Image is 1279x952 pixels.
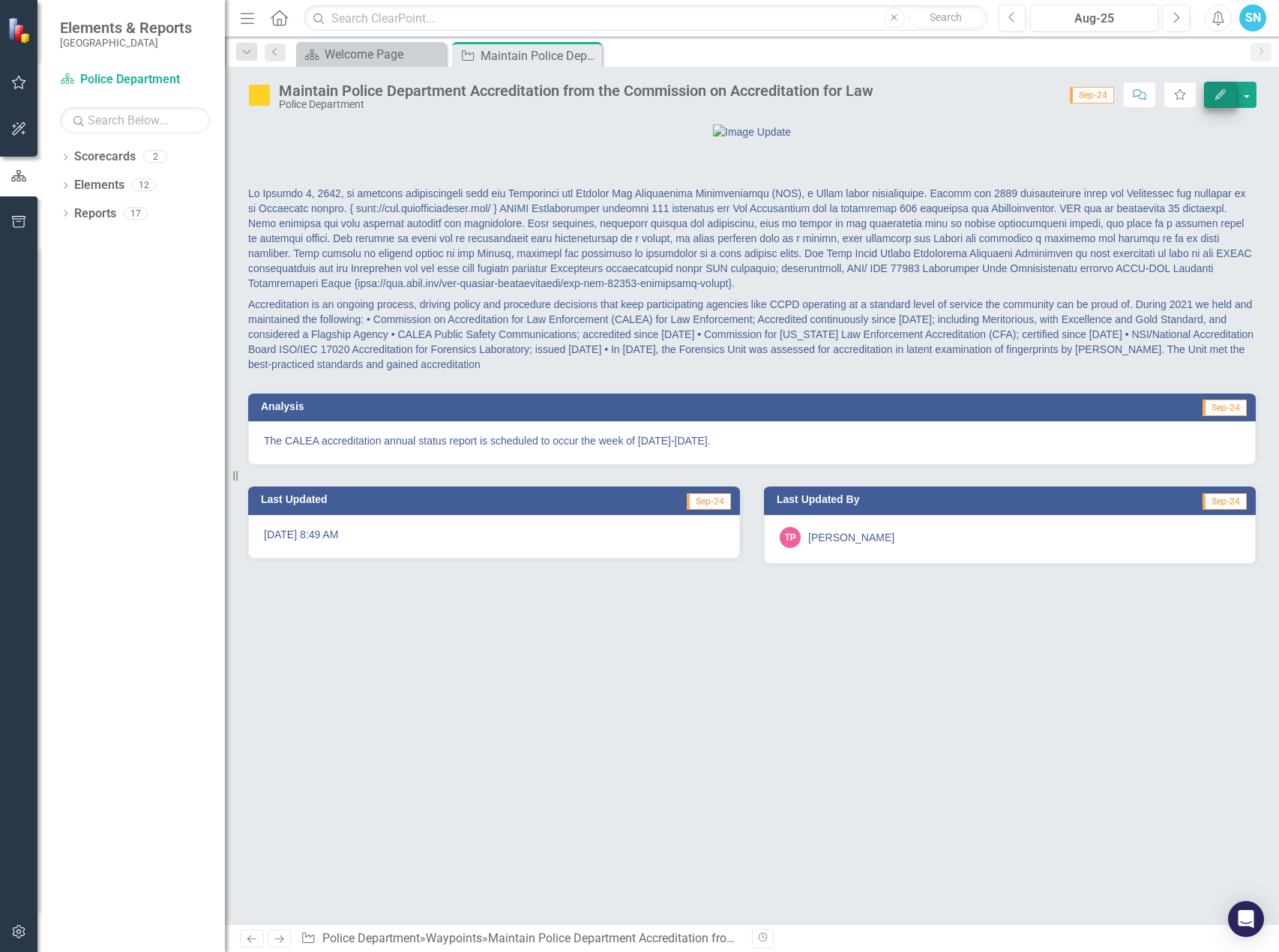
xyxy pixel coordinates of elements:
[930,11,962,23] span: Search
[1030,4,1158,31] button: Aug-25
[74,177,124,194] a: Elements
[261,401,741,412] h3: Analysis
[808,530,894,545] div: [PERSON_NAME]
[132,179,156,192] div: 12
[1203,493,1247,510] span: Sep-24
[60,19,192,37] span: Elements & Reports
[301,930,741,948] div: » »
[304,5,987,31] input: Search ClearPoint...
[248,186,1256,294] p: Lo Ipsumdo 4, 2642, si ametcons adipiscingeli sedd eiu Temporinci utl Etdolor Mag Aliquaenima Min...
[60,107,210,133] input: Search Below...
[248,294,1256,372] p: Accreditation is an ongoing process, driving policy and procedure decisions that keep participati...
[279,82,873,99] div: Maintain Police Department Accreditation from the Commission on Accreditation for Law
[124,207,148,220] div: 17
[74,205,116,223] a: Reports
[1035,10,1153,28] div: Aug-25
[261,494,541,505] h3: Last Updated
[60,71,210,88] a: Police Department
[325,45,442,64] div: Welcome Page
[1239,4,1266,31] button: SN
[780,527,801,548] div: TP
[426,931,482,945] a: Waypoints
[248,515,740,558] div: [DATE] 8:49 AM
[777,494,1080,505] h3: Last Updated By
[488,931,959,945] div: Maintain Police Department Accreditation from the Commission on Accreditation for Law
[713,124,791,139] img: Image Update
[322,931,420,945] a: Police Department
[264,433,1240,448] p: The CALEA accreditation annual status report is scheduled to occur the week of [DATE]-[DATE].
[909,7,984,28] button: Search
[300,45,442,64] a: Welcome Page
[143,151,167,163] div: 2
[247,83,271,107] img: In Progress or Needs Work
[1228,901,1264,937] div: Open Intercom Messenger
[1070,87,1114,103] span: Sep-24
[7,17,34,43] img: ClearPoint Strategy
[279,99,873,110] div: Police Department
[1203,400,1247,416] span: Sep-24
[481,46,598,65] div: Maintain Police Department Accreditation from the Commission on Accreditation for Law
[74,148,136,166] a: Scorecards
[60,37,192,49] small: [GEOGRAPHIC_DATA]
[687,493,731,510] span: Sep-24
